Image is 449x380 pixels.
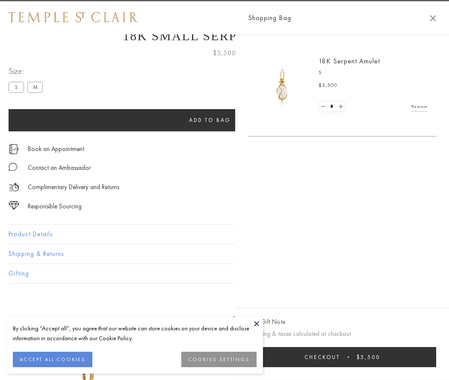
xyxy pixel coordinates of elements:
div: By clicking “Accept all”, you agree that our website can store cookies on your device and disclos... [13,324,257,343]
span: $5,500 [357,353,380,361]
p: Shipping & taxes calculated at checkout [248,329,436,339]
div: Responsible Sourcing [28,201,82,212]
span: Shopping Bag [248,12,291,24]
p: Complimentary Delivery and Returns [28,182,119,193]
span: Size: [9,64,46,78]
span: $5,500 [319,81,337,90]
h3: You May Also Like [21,314,428,328]
img: P51836-E11SERPPV [257,60,308,111]
a: Book an Appointment [28,144,84,154]
button: Checkout $5,500 [248,347,436,367]
span: $5,500 [213,47,236,59]
button: Shipping & Returns [9,244,440,264]
img: icon_appointment.svg [9,144,19,154]
button: Add to bag [9,109,411,131]
label: S [9,82,24,92]
button: Gifting [9,264,440,283]
img: icon_sourcing.svg [9,201,19,210]
h1: 18K Small Serpent Amulet [9,29,440,43]
button: Close Shopping Bag [430,15,436,21]
span: Add to bag [189,116,231,124]
a: 18K Serpent Amulet [319,56,380,65]
button: ACCEPT ALL COOKIES [13,352,92,367]
div: Contact an Ambassador [28,163,91,173]
img: Temple St. Clair [9,12,138,22]
p: S [319,68,428,77]
a: Remove [411,102,428,111]
a: Set quantity to 2 [336,101,345,112]
img: icon_delivery.svg [9,182,19,193]
label: M [27,82,43,92]
button: Add Gift Note [248,317,285,327]
button: COOKIES SETTINGS [181,352,257,367]
img: MessageIcon-01_2.svg [9,163,17,171]
button: Product Details [9,225,440,244]
span: Checkout [304,353,340,361]
a: Set quantity to 0 [319,101,328,112]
